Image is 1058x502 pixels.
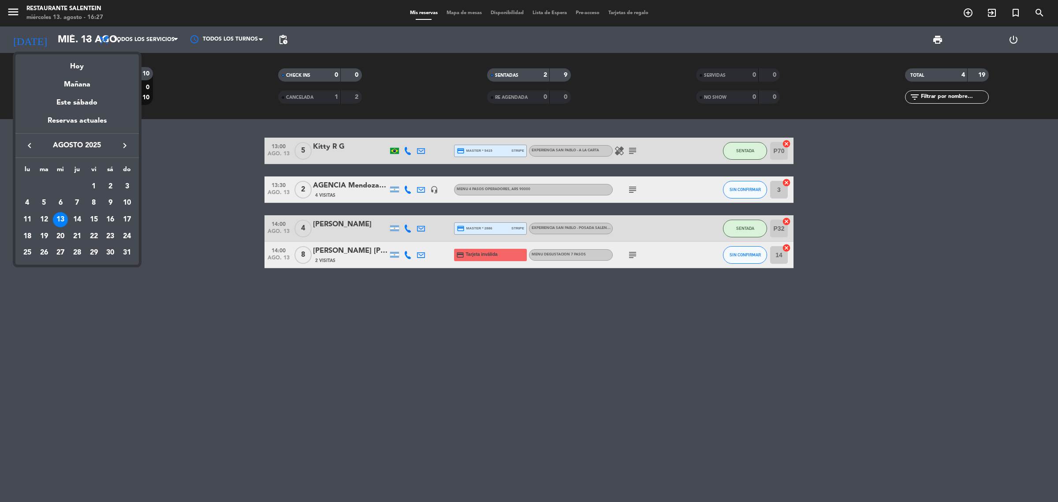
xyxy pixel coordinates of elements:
[103,246,118,261] div: 30
[119,178,135,195] td: 3 de agosto de 2025
[37,246,52,261] div: 26
[52,165,69,178] th: miércoles
[19,195,36,212] td: 4 de agosto de 2025
[86,178,102,195] td: 1 de agosto de 2025
[86,195,102,212] td: 8 de agosto de 2025
[20,246,35,261] div: 25
[119,140,130,151] i: keyboard_arrow_right
[19,228,36,245] td: 18 de agosto de 2025
[86,195,101,210] div: 8
[20,212,35,227] div: 11
[103,179,118,194] div: 2
[69,195,86,212] td: 7 de agosto de 2025
[53,246,68,261] div: 27
[19,165,36,178] th: lunes
[119,211,135,228] td: 17 de agosto de 2025
[37,195,52,210] div: 5
[19,245,36,262] td: 25 de agosto de 2025
[52,245,69,262] td: 27 de agosto de 2025
[53,212,68,227] div: 13
[70,229,85,244] div: 21
[52,228,69,245] td: 20 de agosto de 2025
[53,229,68,244] div: 20
[102,211,119,228] td: 16 de agosto de 2025
[119,179,134,194] div: 3
[103,229,118,244] div: 23
[102,195,119,212] td: 9 de agosto de 2025
[20,229,35,244] div: 18
[102,178,119,195] td: 2 de agosto de 2025
[53,195,68,210] div: 6
[119,245,135,262] td: 31 de agosto de 2025
[36,195,52,212] td: 5 de agosto de 2025
[117,140,133,151] button: keyboard_arrow_right
[69,165,86,178] th: jueves
[37,212,52,227] div: 12
[52,211,69,228] td: 13 de agosto de 2025
[70,195,85,210] div: 7
[15,72,139,90] div: Mañana
[86,228,102,245] td: 22 de agosto de 2025
[36,228,52,245] td: 19 de agosto de 2025
[52,195,69,212] td: 6 de agosto de 2025
[36,165,52,178] th: martes
[86,229,101,244] div: 22
[15,54,139,72] div: Hoy
[15,90,139,115] div: Este sábado
[15,115,139,133] div: Reservas actuales
[119,228,135,245] td: 24 de agosto de 2025
[102,165,119,178] th: sábado
[86,246,101,261] div: 29
[119,165,135,178] th: domingo
[86,211,102,228] td: 15 de agosto de 2025
[70,212,85,227] div: 14
[119,212,134,227] div: 17
[37,140,117,151] span: agosto 2025
[36,211,52,228] td: 12 de agosto de 2025
[102,228,119,245] td: 23 de agosto de 2025
[70,246,85,261] div: 28
[86,245,102,262] td: 29 de agosto de 2025
[20,195,35,210] div: 4
[69,245,86,262] td: 28 de agosto de 2025
[24,140,35,151] i: keyboard_arrow_left
[103,195,118,210] div: 9
[37,229,52,244] div: 19
[119,246,134,261] div: 31
[69,228,86,245] td: 21 de agosto de 2025
[22,140,37,151] button: keyboard_arrow_left
[102,245,119,262] td: 30 de agosto de 2025
[119,195,135,212] td: 10 de agosto de 2025
[19,211,36,228] td: 11 de agosto de 2025
[103,212,118,227] div: 16
[69,211,86,228] td: 14 de agosto de 2025
[86,179,101,194] div: 1
[86,165,102,178] th: viernes
[86,212,101,227] div: 15
[119,229,134,244] div: 24
[19,178,86,195] td: AGO.
[119,195,134,210] div: 10
[36,245,52,262] td: 26 de agosto de 2025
